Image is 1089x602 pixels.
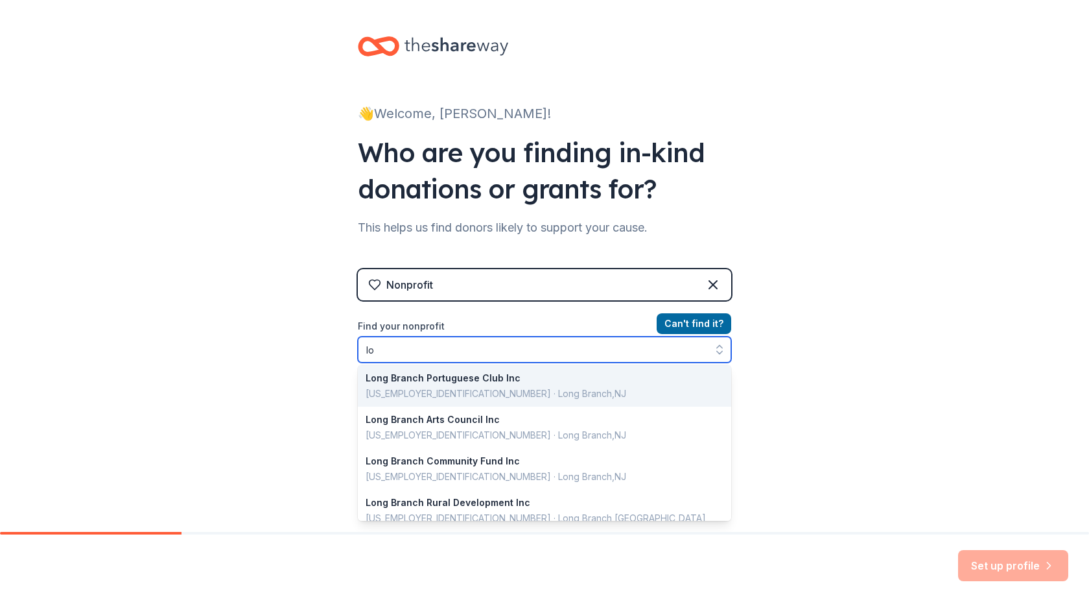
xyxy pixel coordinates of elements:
div: [US_EMPLOYER_IDENTIFICATION_NUMBER] · Long Branch , NJ [366,427,708,443]
div: [US_EMPLOYER_IDENTIFICATION_NUMBER] · Long Branch , NJ [366,469,708,485]
div: [US_EMPLOYER_IDENTIFICATION_NUMBER] · Long Branch , NJ [366,386,708,402]
div: Long Branch Rural Development Inc [366,495,708,511]
div: Long Branch Community Fund Inc [366,453,708,469]
div: Long Branch Arts Council Inc [366,412,708,427]
input: Search by name, EIN, or city [358,337,731,363]
div: Long Branch Portuguese Club Inc [366,370,708,386]
div: [US_EMPLOYER_IDENTIFICATION_NUMBER] · Long Branch , [GEOGRAPHIC_DATA] [366,511,708,526]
